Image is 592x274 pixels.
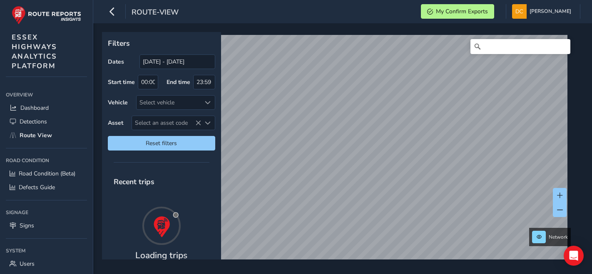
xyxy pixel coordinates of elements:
span: Dashboard [20,104,49,112]
span: Select an asset code [132,116,201,130]
span: Route View [20,131,52,139]
img: diamond-layout [512,4,527,19]
a: Users [6,257,87,271]
div: Select an asset code [201,116,215,130]
label: End time [167,78,190,86]
button: My Confirm Exports [421,4,494,19]
span: [PERSON_NAME] [530,4,571,19]
div: Open Intercom Messenger [564,246,584,266]
label: Asset [108,119,123,127]
span: Road Condition (Beta) [19,170,75,178]
canvas: Map [105,35,567,269]
span: Reset filters [114,139,209,147]
a: Defects Guide [6,180,87,194]
label: Dates [108,58,124,66]
span: Detections [20,118,47,126]
label: Vehicle [108,99,128,106]
a: Signs [6,219,87,232]
button: [PERSON_NAME] [512,4,574,19]
div: Select vehicle [137,96,201,109]
span: My Confirm Exports [436,7,488,15]
h4: Loading trips [135,250,187,261]
a: Route View [6,128,87,142]
span: Defects Guide [19,183,55,191]
span: Network [549,234,568,240]
span: Users [20,260,35,268]
span: ESSEX HIGHWAYS ANALYTICS PLATFORM [12,32,57,71]
span: Recent trips [108,171,160,193]
span: route-view [132,7,179,19]
label: Start time [108,78,135,86]
div: Road Condition [6,154,87,167]
input: Search [470,39,570,54]
div: Overview [6,89,87,101]
a: Road Condition (Beta) [6,167,87,180]
a: Dashboard [6,101,87,115]
button: Reset filters [108,136,215,151]
div: Signage [6,206,87,219]
img: rr logo [12,6,81,25]
span: Signs [20,222,34,230]
div: System [6,244,87,257]
p: Filters [108,38,215,49]
a: Detections [6,115,87,128]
